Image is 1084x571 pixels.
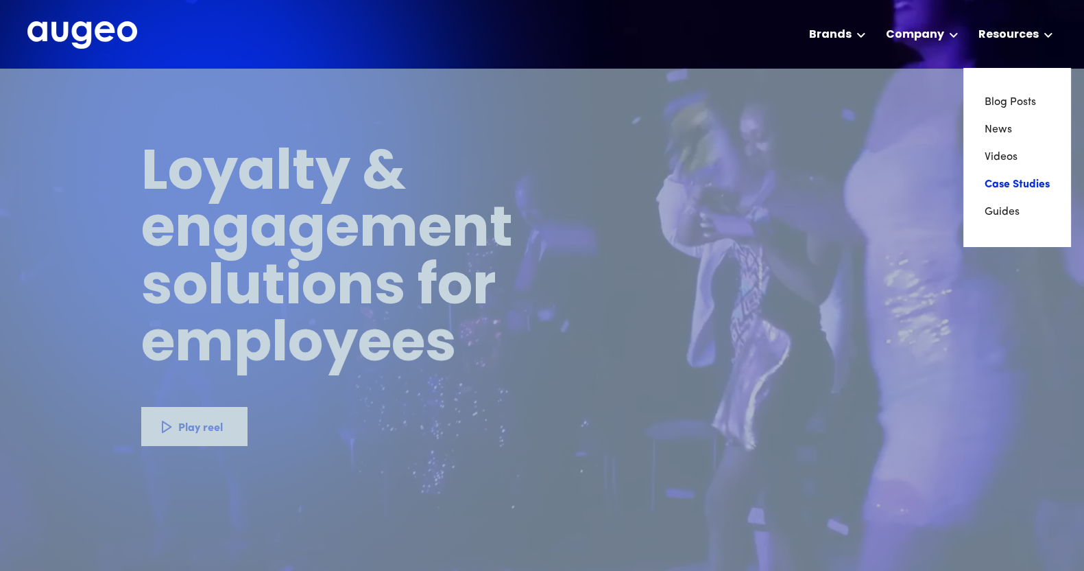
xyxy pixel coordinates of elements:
[984,171,1050,198] a: Case Studies
[984,116,1050,143] a: News
[808,27,851,43] div: Brands
[984,89,1050,116] a: Blog Posts
[963,68,1070,246] nav: Resources
[984,198,1050,226] a: Guides
[27,21,137,49] img: Augeo's full logo in white.
[984,143,1050,171] a: Videos
[885,27,943,43] div: Company
[27,21,137,50] a: home
[978,27,1038,43] div: Resources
